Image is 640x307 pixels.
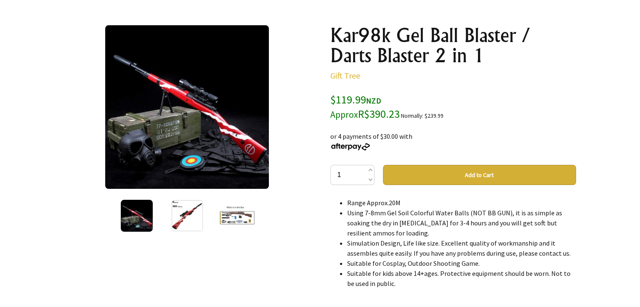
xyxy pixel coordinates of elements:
[330,93,400,121] span: $119.99 R$390.23
[330,25,576,66] h1: Kar98k Gel Ball Blaster / Darts Blaster 2 in 1
[383,165,576,185] button: Add to Cart
[347,268,576,288] li: Suitable for kids above 14+ages. Protective equipment should be worn. Not to be used in public.
[330,143,371,151] img: Afterpay
[215,203,260,229] img: Kar98k Gel Ball Blaster / Darts Blaster 2 in 1
[330,121,576,151] div: or 4 payments of $30.00 with
[347,198,576,208] li: Range Approx.20M
[347,238,576,258] li: Simulation Design, Life like size. Excellent quality of workmanship and it assembles quite easily...
[401,112,443,119] small: Normally: $239.99
[121,200,153,232] img: Kar98k Gel Ball Blaster / Darts Blaster 2 in 1
[330,70,360,81] a: Gift Tree
[171,200,203,232] img: Kar98k Gel Ball Blaster / Darts Blaster 2 in 1
[105,25,269,189] img: Kar98k Gel Ball Blaster / Darts Blaster 2 in 1
[330,109,358,120] small: Approx
[347,258,576,268] li: Suitable for Cosplay, Outdoor Shooting Game.
[347,208,576,238] li: Using 7-8mm Gel Soil Colorful Water Balls (NOT BB GUN), it is as simple as soaking the dry in [ME...
[366,96,381,106] span: NZD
